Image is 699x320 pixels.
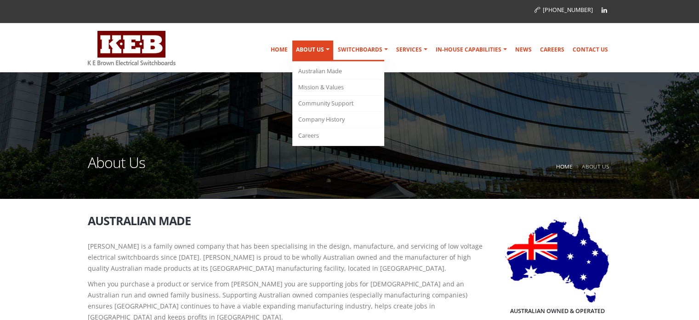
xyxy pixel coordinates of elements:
h1: About Us [88,155,145,181]
a: Contact Us [569,41,612,59]
a: Switchboards [334,41,392,59]
a: Home [267,41,291,59]
a: [PHONE_NUMBER] [534,6,593,14]
a: About Us [292,41,333,61]
a: News [511,41,535,59]
p: [PERSON_NAME] is a family owned company that has been specialising in the design, manufacture, an... [88,241,612,274]
a: Services [392,41,431,59]
a: In-house Capabilities [432,41,511,59]
a: Australian Made [295,64,382,80]
a: Home [556,163,573,170]
a: Mission & Values [295,80,382,96]
li: About Us [574,161,609,172]
a: Company History [295,112,382,128]
h5: Australian Owned & Operated [510,307,605,315]
a: Careers [295,128,382,144]
a: Careers [536,41,568,59]
a: Community Support [295,96,382,112]
a: Linkedin [597,3,611,17]
img: K E Brown Electrical Switchboards [88,31,176,65]
h2: Australian Made [88,215,612,227]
